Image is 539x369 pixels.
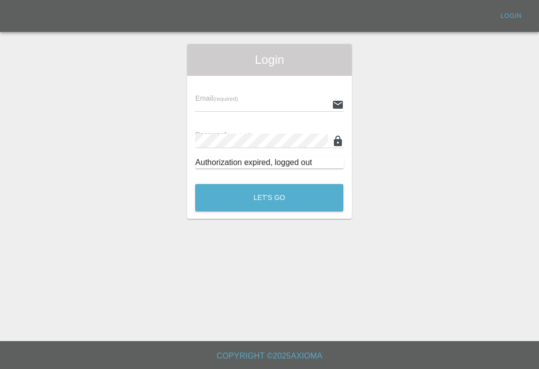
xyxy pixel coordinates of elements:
div: Authorization expired, logged out [195,157,343,169]
button: Let's Go [195,184,343,211]
h6: Copyright © 2025 Axioma [8,349,531,363]
small: (required) [227,132,252,138]
small: (required) [213,96,238,102]
span: Password [195,131,251,139]
a: Login [495,8,527,24]
span: Login [195,52,343,68]
span: Email [195,94,238,102]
